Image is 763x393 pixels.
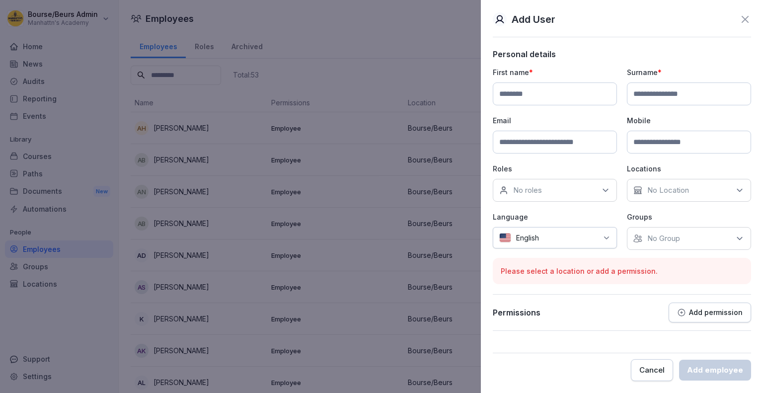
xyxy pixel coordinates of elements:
p: Groups [627,212,751,222]
p: No Group [647,234,680,243]
p: Mobile [627,115,751,126]
p: Locations [627,163,751,174]
button: Cancel [631,359,673,381]
p: Permissions [493,308,540,317]
p: Add User [512,12,555,27]
img: us.svg [499,233,511,242]
p: Add permission [689,309,743,316]
p: Email [493,115,617,126]
button: Add permission [669,303,751,322]
p: No roles [513,185,542,195]
div: English [493,227,617,248]
p: Roles [493,163,617,174]
button: Add employee [679,360,751,381]
p: Personal details [493,49,751,59]
div: Add employee [687,365,743,376]
p: No Location [647,185,689,195]
p: Language [493,212,617,222]
p: Surname [627,67,751,78]
p: Please select a location or add a permission. [501,266,743,276]
div: Cancel [639,365,665,376]
p: First name [493,67,617,78]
